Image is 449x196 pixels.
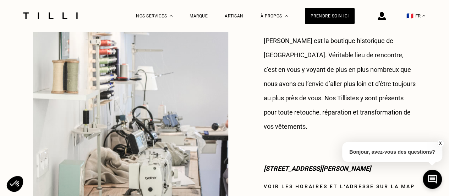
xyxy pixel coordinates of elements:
img: menu déroulant [422,15,425,17]
img: Logo du service de couturière Tilli [21,12,80,19]
img: Menu déroulant [170,15,173,17]
a: Prendre soin ici [305,8,355,24]
a: Artisan [225,14,243,18]
button: X [437,139,444,147]
img: Menu déroulant à propos [285,15,288,17]
p: [STREET_ADDRESS][PERSON_NAME] [264,161,416,175]
a: Marque [190,14,208,18]
a: Voir les horaires et l‘adresse sur la map [264,183,415,189]
span: 🇫🇷 [406,12,414,19]
img: icône connexion [378,12,386,20]
p: Au coeur du quartier [GEOGRAPHIC_DATA], l’adresse [PERSON_NAME] est la boutique historique de [GE... [264,20,416,133]
p: Bonjour, avez-vous des questions? [342,142,442,162]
